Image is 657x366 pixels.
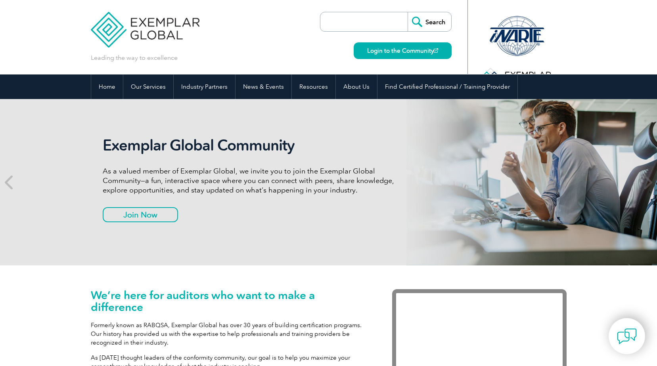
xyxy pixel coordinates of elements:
input: Search [408,12,451,31]
a: Find Certified Professional / Training Provider [377,74,517,99]
a: Our Services [123,74,173,99]
h1: We’re here for auditors who want to make a difference [91,289,368,313]
img: contact-chat.png [617,326,637,346]
a: Industry Partners [174,74,235,99]
p: As a valued member of Exemplar Global, we invite you to join the Exemplar Global Community—a fun,... [103,166,400,195]
a: Resources [292,74,335,99]
h2: Exemplar Global Community [103,136,400,154]
a: Login to the Community [354,42,452,59]
a: News & Events [236,74,291,99]
a: Join Now [103,207,178,222]
p: Leading the way to excellence [91,53,178,62]
p: Formerly known as RABQSA, Exemplar Global has over 30 years of building certification programs. O... [91,321,368,347]
img: open_square.png [434,48,438,53]
a: Home [91,74,123,99]
a: About Us [336,74,377,99]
